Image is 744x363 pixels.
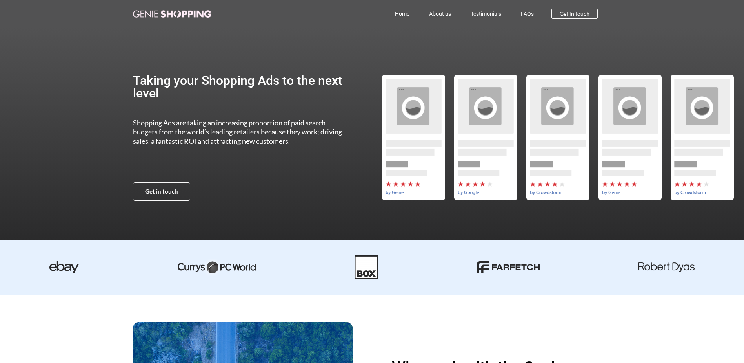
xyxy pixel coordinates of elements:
[377,75,449,200] div: by-genie
[449,75,522,200] div: 4 / 5
[246,5,544,23] nav: Menu
[377,75,449,200] div: 3 / 5
[133,10,211,18] img: genie-shopping-logo
[594,75,666,200] div: 1 / 5
[49,261,79,273] img: ebay-dark
[133,74,350,99] h2: Taking your Shopping Ads to the next level
[355,255,378,279] img: Box-01
[145,189,178,194] span: Get in touch
[551,9,598,19] a: Get in touch
[461,5,511,23] a: Testimonials
[419,5,461,23] a: About us
[522,75,594,200] div: 5 / 5
[385,5,419,23] a: Home
[522,75,594,200] div: by-crowdstorm
[377,75,738,200] div: Slides
[594,75,666,200] div: by-genie
[638,262,695,272] img: robert dyas
[511,5,544,23] a: FAQs
[560,11,589,16] span: Get in touch
[666,75,738,200] div: by-crowdstorm
[133,118,342,145] span: Shopping Ads are taking an increasing proportion of paid search budgets from the world’s leading ...
[449,75,522,200] div: by-google
[133,182,190,201] a: Get in touch
[477,261,540,273] img: farfetch-01
[666,75,738,200] div: 2 / 5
